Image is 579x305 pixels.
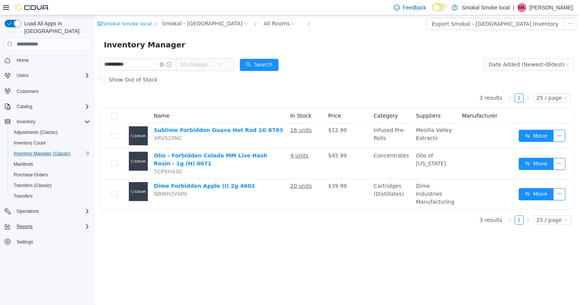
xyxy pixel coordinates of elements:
button: icon: ellipsis [459,173,471,185]
a: Transfers (Classic) [11,181,55,190]
li: 1 [420,200,429,209]
u: 4 units [196,137,214,143]
button: Reports [2,221,93,232]
span: Inventory Manager (Classic) [11,149,90,158]
button: Inventory [14,117,38,126]
span: NBWH3VWN [59,176,92,182]
button: Customers [2,85,93,96]
button: icon: ellipsis [469,3,482,15]
span: Customers [14,86,90,96]
a: 1 [420,79,429,87]
span: / [60,6,61,11]
button: icon: searchSearch [145,44,184,56]
span: Manifests [14,161,33,167]
button: Operations [2,206,93,217]
span: In Stock [196,97,217,104]
span: Price [233,97,246,104]
button: Catalog [2,101,93,112]
span: Transfers (Classic) [11,181,90,190]
div: Date Added (Newest-Oldest) [394,44,470,55]
button: Users [2,70,93,81]
div: 25 / page [442,201,467,209]
a: Settings [14,237,36,247]
li: Next Page [429,200,438,209]
button: Transfers [8,191,93,201]
span: Catalog [14,102,90,111]
button: Manifests [8,159,93,170]
span: Inventory Manager (Classic) [14,151,70,157]
td: Concentrates [276,134,318,164]
span: Olio of [US_STATE] [321,137,351,151]
span: Reports [17,223,33,230]
button: Operations [14,207,42,216]
img: Cova [15,4,49,11]
span: Adjustments (Classic) [14,129,58,135]
i: icon: down [124,47,128,52]
span: Manufacturer [367,97,403,104]
li: 3 results [385,78,407,87]
img: Dime Forbidden Apple (I) 2g 4602 placeholder [34,167,53,186]
a: Dime Forbidden Apple (I) 2g 4602 [59,168,160,174]
a: Inventory Count [11,138,49,148]
span: Operations [14,207,90,216]
span: Inventory [17,119,35,125]
span: Inventory [14,117,90,126]
span: Purchase Orders [11,170,90,179]
span: Catalog [17,104,32,110]
td: Cartridges (Distillates) [276,164,318,194]
button: Reports [14,222,36,231]
span: Transfers (Classic) [14,182,52,189]
img: Olio - Forbidden Colada MM Live Hash Rosin - 1g (H) 0071 placeholder [34,137,53,156]
span: Users [14,71,90,80]
span: Load All Apps in [GEOGRAPHIC_DATA] [21,20,90,35]
span: All Categories [86,46,120,53]
span: Dime Industries Manufacturing [321,168,360,190]
i: icon: right [431,81,436,85]
i: icon: close-circle [149,6,154,11]
img: Sublime Forbidden Guava Hot Rod 1G 8783 placeholder [34,111,53,130]
a: Customers [14,87,42,96]
i: icon: info-circle [72,47,77,52]
span: / [160,6,161,11]
u: 20 units [196,168,217,174]
span: Home [14,55,90,65]
p: [PERSON_NAME] [529,3,573,12]
a: Purchase Orders [11,170,51,179]
div: All Rooms [169,3,195,14]
a: Transfers [11,192,36,201]
span: Adjustments (Classic) [11,128,90,137]
button: icon: swapMove [424,173,459,185]
button: icon: ellipsis [459,143,471,155]
button: icon: swapMove [424,115,459,127]
span: Category [279,97,303,104]
i: icon: left [413,203,418,208]
span: Settings [14,237,90,247]
li: Next Page [429,78,438,87]
div: Mike Kennedy [517,3,526,12]
u: 16 units [196,112,217,118]
i: icon: close-circle [65,47,69,52]
span: Transfers [11,192,90,201]
a: Inventory Manager (Classic) [11,149,74,158]
span: $45.99 [233,137,252,143]
button: Transfers (Classic) [8,180,93,191]
i: icon: right [431,203,436,208]
li: Previous Page [411,78,420,87]
button: Settings [2,236,93,247]
span: Users [17,72,28,79]
button: Home [2,55,93,66]
i: icon: left [413,81,418,85]
a: icon: shopSmokal Smoke local [3,6,57,11]
i: icon: down [468,203,473,208]
span: / [213,6,215,11]
span: Transfers [14,193,33,199]
button: Inventory Count [8,138,93,148]
span: $39.99 [233,168,252,174]
a: 1 [420,201,429,209]
button: icon: swapMove [424,143,459,155]
span: Purchase Orders [14,172,48,178]
i: icon: close-circle [196,6,200,11]
span: Mesilla Valley Extracts [321,112,357,126]
span: Reports [14,222,90,231]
